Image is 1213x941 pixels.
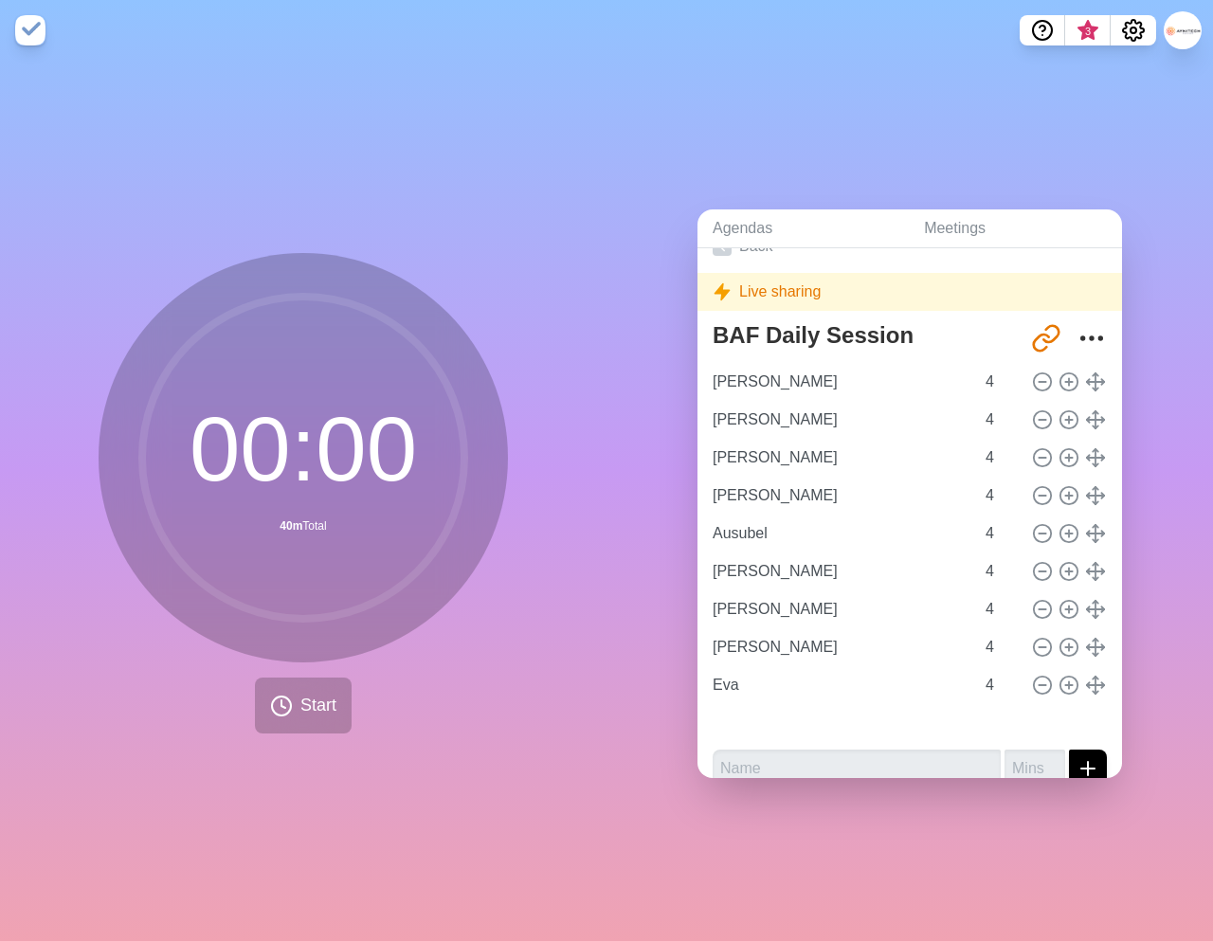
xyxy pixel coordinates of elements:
[978,477,1023,515] input: Mins
[255,678,352,733] button: Start
[978,401,1023,439] input: Mins
[978,628,1023,666] input: Mins
[697,209,909,248] a: Agendas
[978,552,1023,590] input: Mins
[978,515,1023,552] input: Mins
[1080,24,1095,39] span: 3
[713,750,1001,787] input: Name
[1073,319,1111,357] button: More
[705,628,974,666] input: Name
[300,693,336,718] span: Start
[1065,15,1111,45] button: What’s new
[705,515,974,552] input: Name
[978,363,1023,401] input: Mins
[705,439,974,477] input: Name
[705,477,974,515] input: Name
[15,15,45,45] img: timeblocks logo
[1005,750,1065,787] input: Mins
[978,666,1023,704] input: Mins
[697,273,1122,311] div: Live sharing
[705,552,974,590] input: Name
[909,209,1122,248] a: Meetings
[1111,15,1156,45] button: Settings
[705,590,974,628] input: Name
[978,439,1023,477] input: Mins
[978,590,1023,628] input: Mins
[705,363,974,401] input: Name
[705,666,974,704] input: Name
[1020,15,1065,45] button: Help
[705,401,974,439] input: Name
[1027,319,1065,357] button: Share link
